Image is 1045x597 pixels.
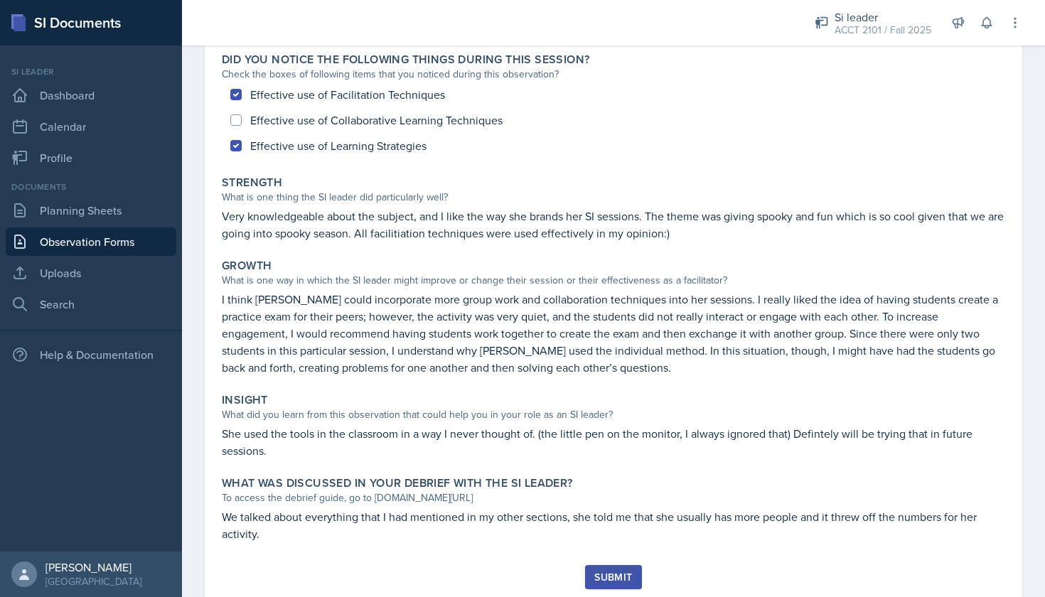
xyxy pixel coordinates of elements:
a: Calendar [6,112,176,141]
label: Strength [222,176,282,190]
p: She used the tools in the classroom in a way I never thought of. (the little pen on the monitor, ... [222,425,1005,459]
a: Profile [6,144,176,172]
label: Growth [222,259,272,273]
div: [PERSON_NAME] [45,560,141,574]
div: Si leader [835,9,931,26]
div: Submit [594,571,632,583]
div: To access the debrief guide, go to [DOMAIN_NAME][URL] [222,490,1005,505]
a: Observation Forms [6,227,176,256]
div: Check the boxes of following items that you noticed during this observation? [222,67,1005,82]
a: Uploads [6,259,176,287]
a: Search [6,290,176,318]
div: What did you learn from this observation that could help you in your role as an SI leader? [222,407,1005,422]
p: I think [PERSON_NAME] could incorporate more group work and collaboration techniques into her ses... [222,291,1005,376]
a: Dashboard [6,81,176,109]
div: ACCT 2101 / Fall 2025 [835,23,931,38]
p: We talked about everything that I had mentioned in my other sections, she told me that she usuall... [222,508,1005,542]
button: Submit [585,565,641,589]
div: Help & Documentation [6,340,176,369]
label: What was discussed in your debrief with the SI Leader? [222,476,573,490]
p: Very knowledgeable about the subject, and I like the way she brands her SI sessions. The theme wa... [222,208,1005,242]
div: Si leader [6,65,176,78]
label: Insight [222,393,268,407]
div: Documents [6,181,176,193]
div: What is one way in which the SI leader might improve or change their session or their effectivene... [222,273,1005,288]
div: What is one thing the SI leader did particularly well? [222,190,1005,205]
div: [GEOGRAPHIC_DATA] [45,574,141,588]
label: Did you notice the following things during this session? [222,53,589,67]
a: Planning Sheets [6,196,176,225]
